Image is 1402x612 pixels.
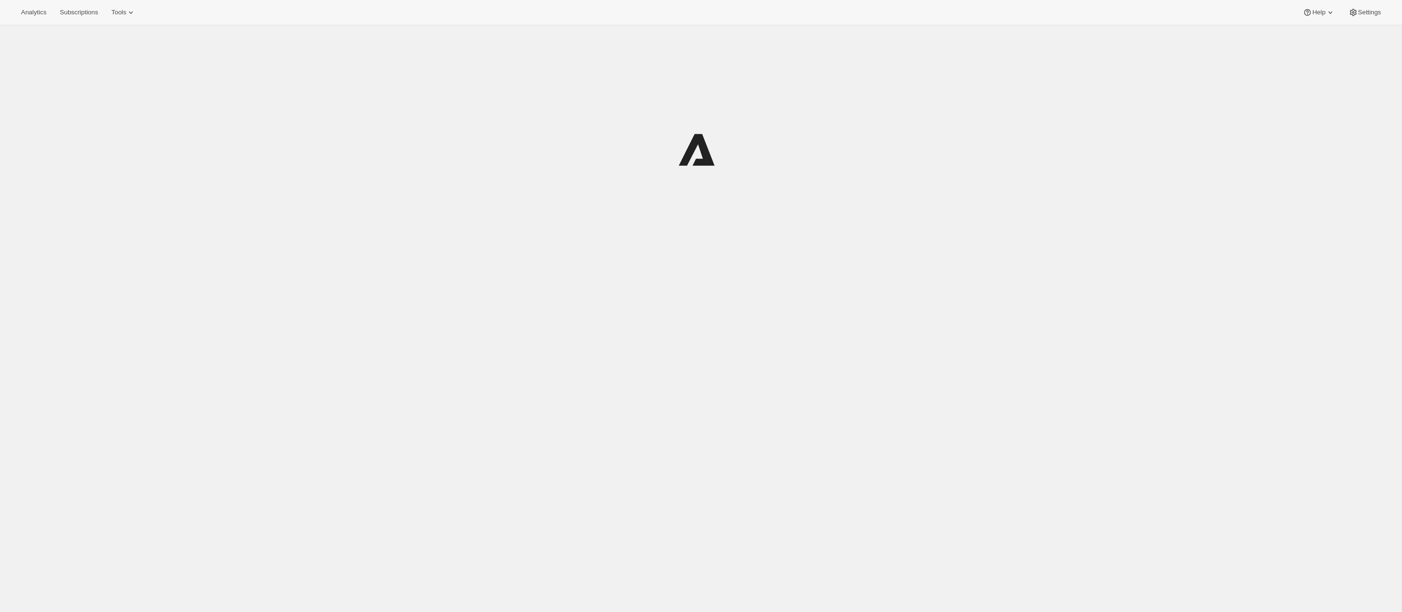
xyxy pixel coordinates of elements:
span: Subscriptions [60,9,98,16]
button: Help [1297,6,1340,19]
button: Analytics [15,6,52,19]
span: Settings [1358,9,1381,16]
button: Tools [106,6,141,19]
span: Help [1312,9,1325,16]
span: Analytics [21,9,46,16]
button: Subscriptions [54,6,104,19]
button: Settings [1343,6,1387,19]
span: Tools [111,9,126,16]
